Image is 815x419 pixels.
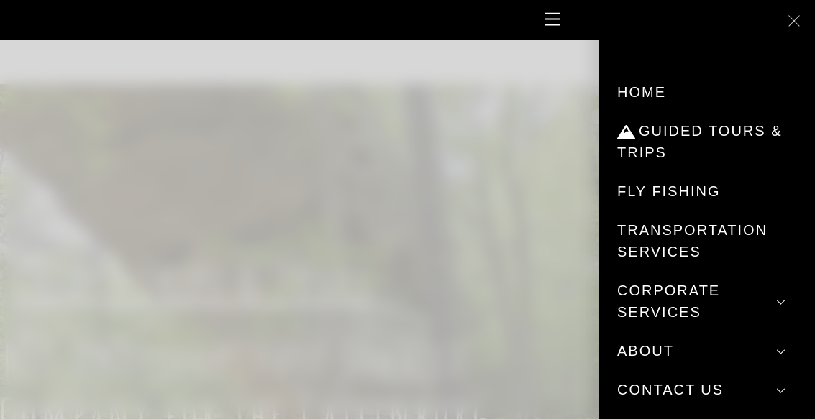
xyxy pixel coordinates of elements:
a: Home [617,73,797,111]
a: Corporate Services [617,271,797,331]
a: Close menu [780,7,808,34]
a: About [617,331,797,370]
a: Transportation Services [617,211,797,271]
a: Contact Us [617,370,797,409]
a: Fly Fishing [617,172,797,211]
a: Guided Tours & Trips [617,111,797,172]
